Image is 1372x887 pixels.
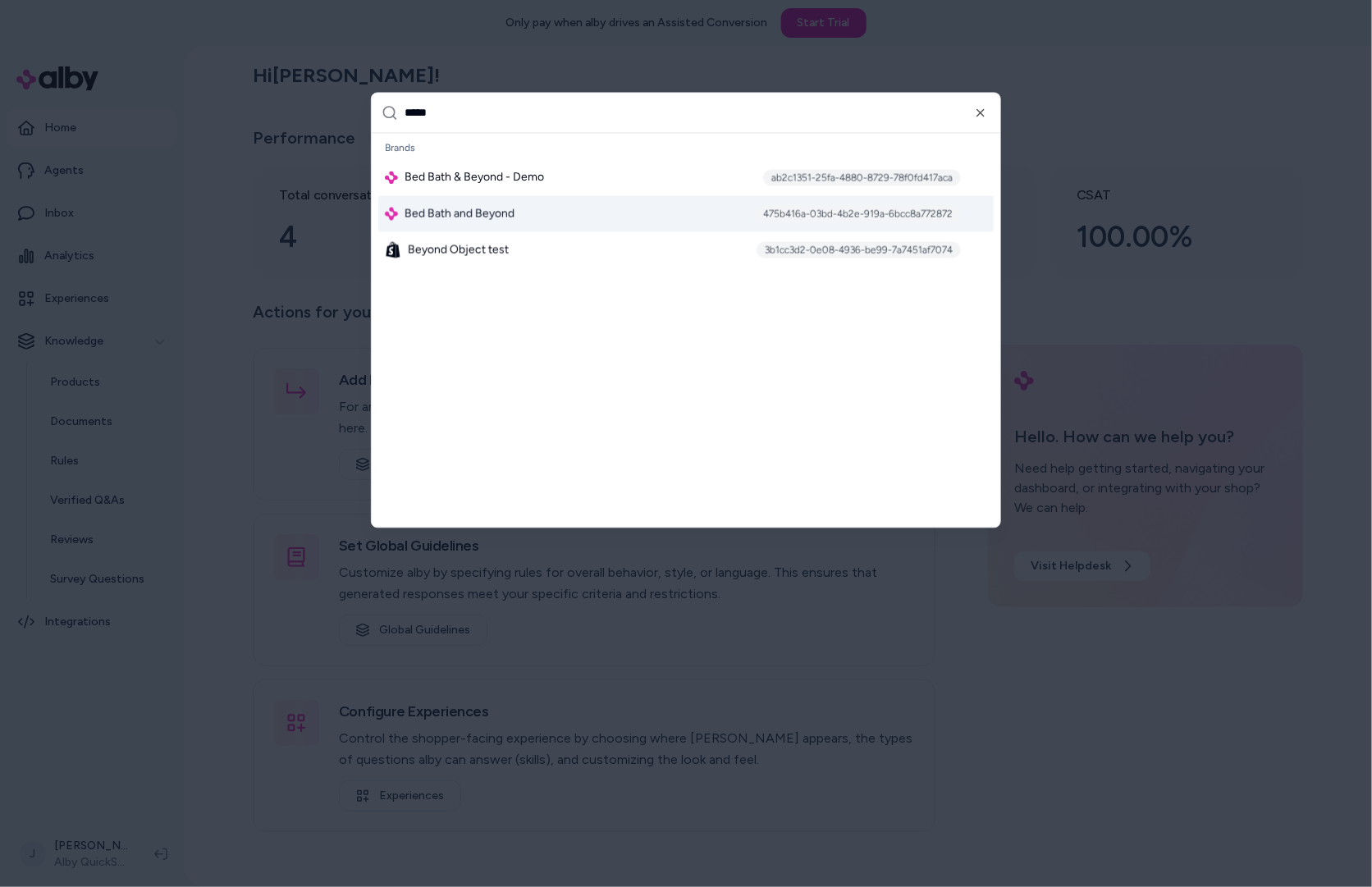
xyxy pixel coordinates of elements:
div: 3b1cc3d2-0e08-4936-be99-7a7451af7074 [757,242,961,258]
div: ab2c1351-25fa-4880-8729-78f0fd417aca [763,170,961,186]
img: alby Logo [385,171,398,185]
span: Bed Bath & Beyond - Demo [405,170,544,186]
span: Bed Bath and Beyond [405,206,514,222]
div: 475b416a-03bd-4b2e-919a-6bcc8a772872 [755,206,961,222]
img: alby Logo [385,208,398,221]
div: Brands [378,137,994,160]
span: Beyond Object test [408,242,509,258]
